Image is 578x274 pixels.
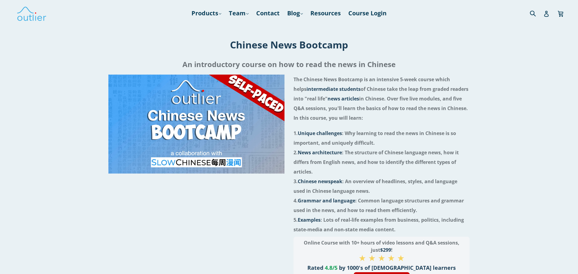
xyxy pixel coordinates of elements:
span: 5. : Lots of real-life examples from business, politics, including state-media and non-state medi... [294,217,464,233]
span: Grammar and language [298,197,355,204]
span: 4. : Common language structures and grammar used in the news, and how to read them efficiently. [294,197,464,214]
a: Products [188,8,224,19]
span: 1. : Why learning to read the news in Chinese is so important, and uniquely difficult. [294,130,456,146]
img: Outlier Linguistics [17,5,47,22]
span: 4.8/5 [325,264,337,271]
span: by 1000's of [DEMOGRAPHIC_DATA] learners [339,264,456,271]
span: 3. : An overview of headlines, styles, and language used in Chinese language news. [294,178,457,194]
a: Contact [253,8,283,19]
h2: An introductory course on how to read the news in Chinese [5,57,573,72]
span: $299 [380,247,391,253]
a: Resources [307,8,344,19]
span: ! [391,247,393,253]
span: ★ ★ ★ ★ ★ [359,252,405,263]
h1: Chinese News Bootcamp [5,38,573,51]
span: News architecture [298,149,342,156]
span: Chinese newspeak [298,178,342,185]
span: Rated [307,264,323,271]
span: intermediate students [306,86,361,92]
span: Unique challenges [298,130,342,137]
span: 2. : The structure of Chinese language news, how it differs from English news, and how to identif... [294,149,459,175]
a: Team [226,8,252,19]
a: Blog [284,8,306,19]
span: Examples [298,217,321,223]
span: In this course, you will learn: [294,115,363,121]
a: Course Login [345,8,390,19]
span: news articles [328,95,359,102]
input: Search [528,7,545,19]
span: Online Course with 10+ hours of video lessons and Q&A sessions, just [304,239,459,253]
span: The Chinese News Bootcamp is an intensive 5-week course which helps of Chinese take the leap from... [294,76,468,112]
